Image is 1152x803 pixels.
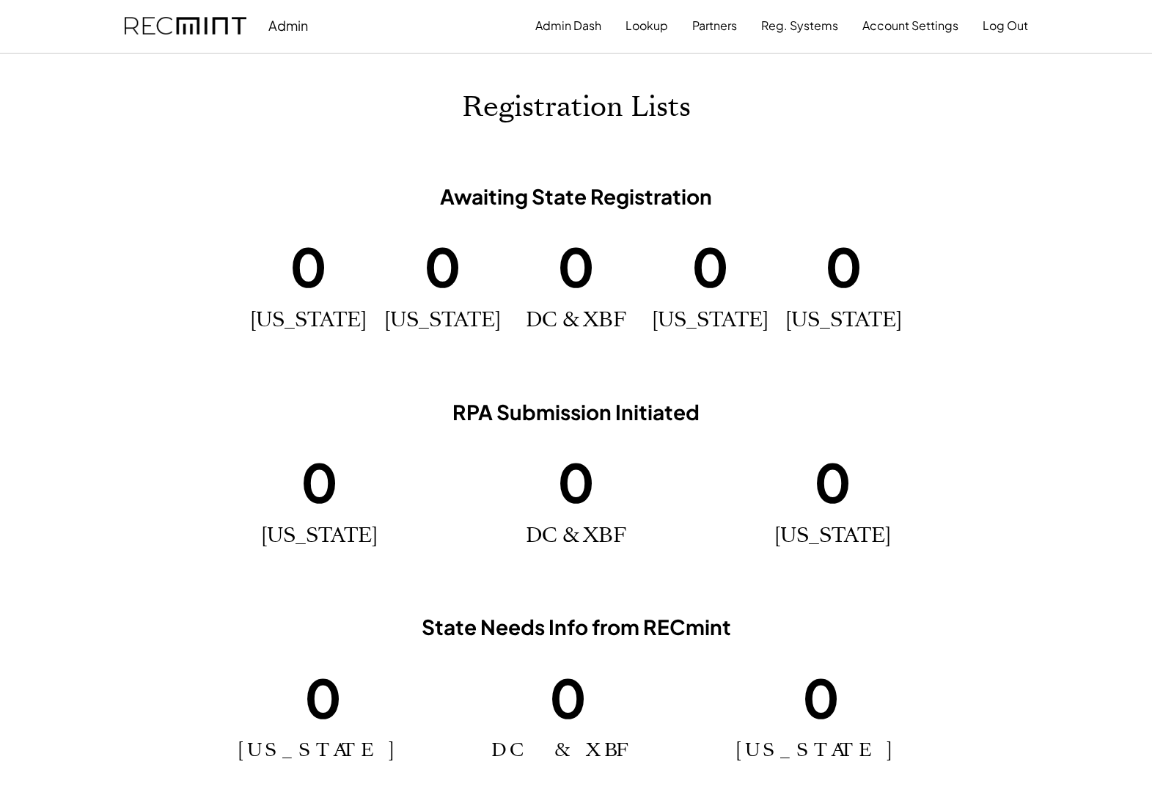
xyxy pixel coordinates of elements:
[125,17,246,35] img: recmint-logotype%403x.png
[652,308,768,333] h2: [US_STATE]
[462,90,691,125] h1: Registration Lists
[250,308,367,333] h2: [US_STATE]
[825,232,862,301] h1: 0
[761,11,838,40] button: Reg. Systems
[261,524,378,549] h2: [US_STATE]
[814,447,851,516] h1: 0
[290,232,327,301] h1: 0
[304,663,342,732] h1: 0
[526,308,626,333] h2: DC & XBF
[301,447,338,516] h1: 0
[424,232,461,301] h1: 0
[691,232,729,301] h1: 0
[491,738,644,761] h2: DC & XBF
[549,663,587,732] h1: 0
[268,17,308,34] div: Admin
[238,738,408,761] h2: [US_STATE]
[774,524,891,549] h2: [US_STATE]
[785,308,902,333] h2: [US_STATE]
[246,183,906,210] h3: Awaiting State Registration
[625,11,668,40] button: Lookup
[557,232,595,301] h1: 0
[535,11,601,40] button: Admin Dash
[384,308,501,333] h2: [US_STATE]
[246,614,906,640] h3: State Needs Info from RECmint
[862,11,958,40] button: Account Settings
[246,399,906,425] h3: RPA Submission Initiated
[983,11,1028,40] button: Log Out
[526,524,626,549] h2: DC & XBF
[735,738,906,761] h2: [US_STATE]
[692,11,737,40] button: Partners
[802,663,840,732] h1: 0
[557,447,595,516] h1: 0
